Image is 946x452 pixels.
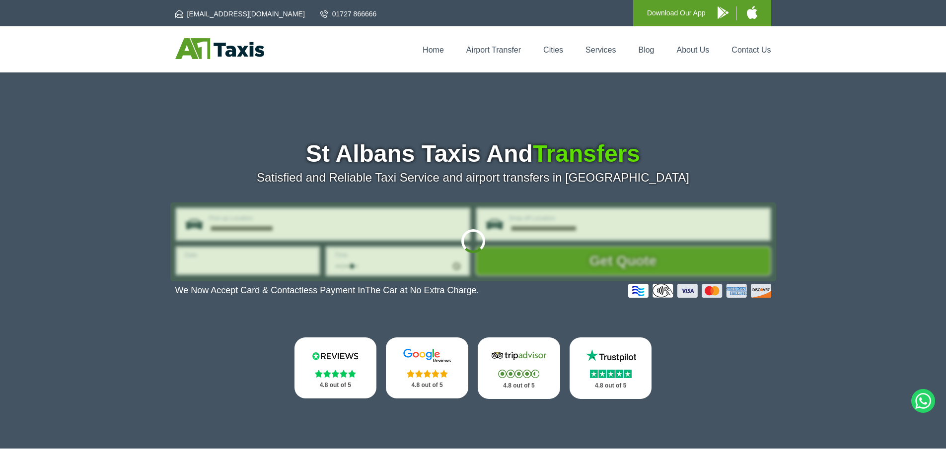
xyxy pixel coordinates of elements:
[533,140,640,167] span: Transfers
[466,46,521,54] a: Airport Transfer
[628,284,771,298] img: Credit And Debit Cards
[175,171,771,185] p: Satisfied and Reliable Taxi Service and airport transfers in [GEOGRAPHIC_DATA]
[175,142,771,166] h1: St Albans Taxis And
[590,370,632,378] img: Stars
[423,46,444,54] a: Home
[407,370,448,378] img: Stars
[175,9,305,19] a: [EMAIL_ADDRESS][DOMAIN_NAME]
[647,7,706,19] p: Download Our App
[294,337,377,398] a: Reviews.io Stars 4.8 out of 5
[305,379,366,391] p: 4.8 out of 5
[478,337,560,399] a: Tripadvisor Stars 4.8 out of 5
[585,46,616,54] a: Services
[581,348,641,363] img: Trustpilot
[315,370,356,378] img: Stars
[320,9,377,19] a: 01727 866666
[397,379,457,391] p: 4.8 out of 5
[543,46,563,54] a: Cities
[747,6,757,19] img: A1 Taxis iPhone App
[731,46,771,54] a: Contact Us
[386,337,468,398] a: Google Stars 4.8 out of 5
[365,285,479,295] span: The Car at No Extra Charge.
[175,38,264,59] img: A1 Taxis St Albans LTD
[718,6,728,19] img: A1 Taxis Android App
[489,380,549,392] p: 4.8 out of 5
[397,348,457,363] img: Google
[305,348,365,363] img: Reviews.io
[489,348,549,363] img: Tripadvisor
[570,337,652,399] a: Trustpilot Stars 4.8 out of 5
[498,370,539,378] img: Stars
[175,285,479,296] p: We Now Accept Card & Contactless Payment In
[638,46,654,54] a: Blog
[581,380,641,392] p: 4.8 out of 5
[677,46,710,54] a: About Us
